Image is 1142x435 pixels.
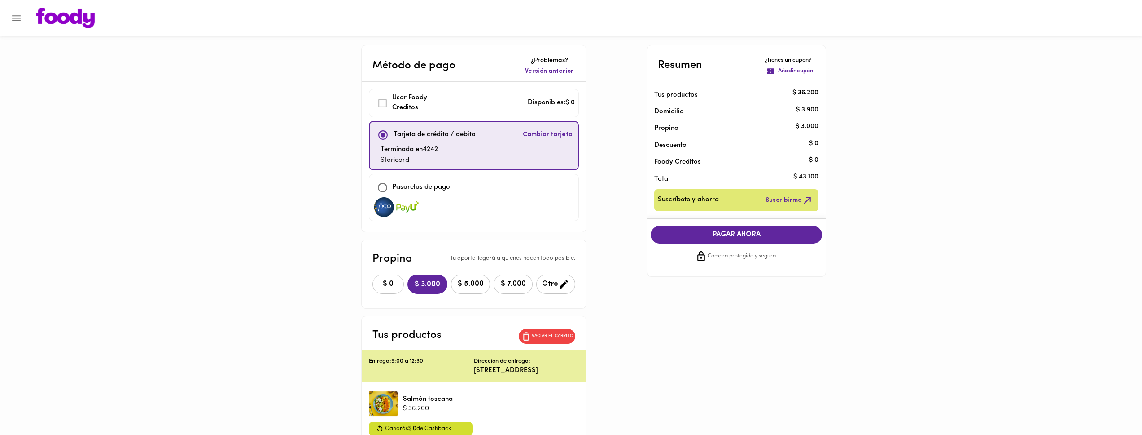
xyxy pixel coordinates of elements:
p: Método de pago [372,58,455,74]
p: Descuento [654,141,687,150]
p: ¿Tienes un cupón? [765,56,815,65]
p: $ 0 [809,139,818,148]
span: PAGAR AHORA [660,231,813,239]
p: Entrega: 9:00 a 12:30 [369,357,474,366]
span: Ganarás de Cashback [385,424,451,434]
p: Foody Creditos [654,157,804,167]
span: Suscríbete y ahorra [658,195,719,206]
button: $ 0 [372,275,404,294]
img: visa [373,197,395,217]
p: Storicard [381,155,438,166]
span: Compra protegida y segura. [708,252,777,261]
p: $ 3.900 [796,105,818,115]
span: Cambiar tarjeta [523,130,573,139]
button: Vaciar el carrito [519,329,575,344]
span: Suscribirme [766,195,813,206]
p: $ 0 [809,155,818,165]
button: $ 7.000 [494,275,533,294]
p: [STREET_ADDRESS] [474,366,579,375]
button: Versión anterior [523,65,575,78]
span: $ 0 [408,426,416,431]
span: $ 7.000 [499,280,527,289]
button: $ 3.000 [407,275,447,294]
img: visa [396,197,419,217]
p: $ 43.100 [793,173,818,182]
p: Tus productos [372,327,442,343]
button: Menu [5,7,27,29]
button: $ 5.000 [451,275,490,294]
span: $ 3.000 [415,280,440,289]
p: Vaciar el carrito [532,333,573,339]
p: Terminada en 4242 [381,145,438,155]
p: Domicilio [654,107,684,116]
p: $ 36.200 [792,89,818,98]
button: Cambiar tarjeta [521,125,574,145]
p: $ 36.200 [403,404,453,413]
p: Total [654,174,804,184]
button: Otro [536,275,575,294]
p: Resumen [658,57,702,73]
p: Disponibles: $ 0 [528,98,575,108]
span: Otro [542,279,569,290]
span: $ 0 [378,280,398,289]
p: Propina [372,251,412,267]
p: Tus productos [654,90,804,100]
p: Tarjeta de crédito / debito [394,130,476,140]
button: Añadir cupón [765,65,815,77]
span: $ 5.000 [457,280,484,289]
button: Suscribirme [764,193,815,208]
p: Añadir cupón [778,67,813,75]
p: Tu aporte llegará a quienes hacen todo posible. [450,254,575,263]
button: PAGAR AHORA [651,226,822,244]
p: Pasarelas de pago [392,182,450,193]
p: Dirección de entrega: [474,357,530,366]
iframe: Messagebird Livechat Widget [1090,383,1133,426]
p: Usar Foody Creditos [392,93,454,113]
p: Salmón toscana [403,395,453,404]
p: $ 3.000 [796,122,818,131]
p: Propina [654,124,804,133]
p: ¿Problemas? [523,56,575,65]
span: Versión anterior [525,67,573,76]
img: logo.png [36,8,95,28]
div: Salmón toscana [369,390,398,418]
